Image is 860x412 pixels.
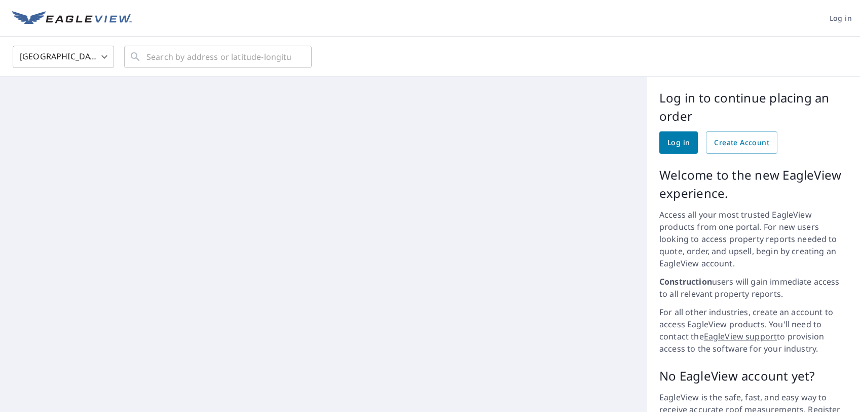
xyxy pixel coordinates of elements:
div: [GEOGRAPHIC_DATA] [13,43,114,71]
span: Log in [667,136,690,149]
a: EagleView support [704,331,777,342]
span: Create Account [714,136,769,149]
p: Welcome to the new EagleView experience. [659,166,848,202]
a: Create Account [706,131,777,154]
input: Search by address or latitude-longitude [146,43,291,71]
p: Access all your most trusted EagleView products from one portal. For new users looking to access ... [659,209,848,269]
strong: Construction [659,276,712,287]
p: No EagleView account yet? [659,367,848,385]
span: Log in [830,12,852,25]
p: Log in to continue placing an order [659,89,848,125]
p: users will gain immediate access to all relevant property reports. [659,276,848,300]
a: Log in [659,131,698,154]
img: EV Logo [12,11,132,26]
p: For all other industries, create an account to access EagleView products. You'll need to contact ... [659,306,848,355]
